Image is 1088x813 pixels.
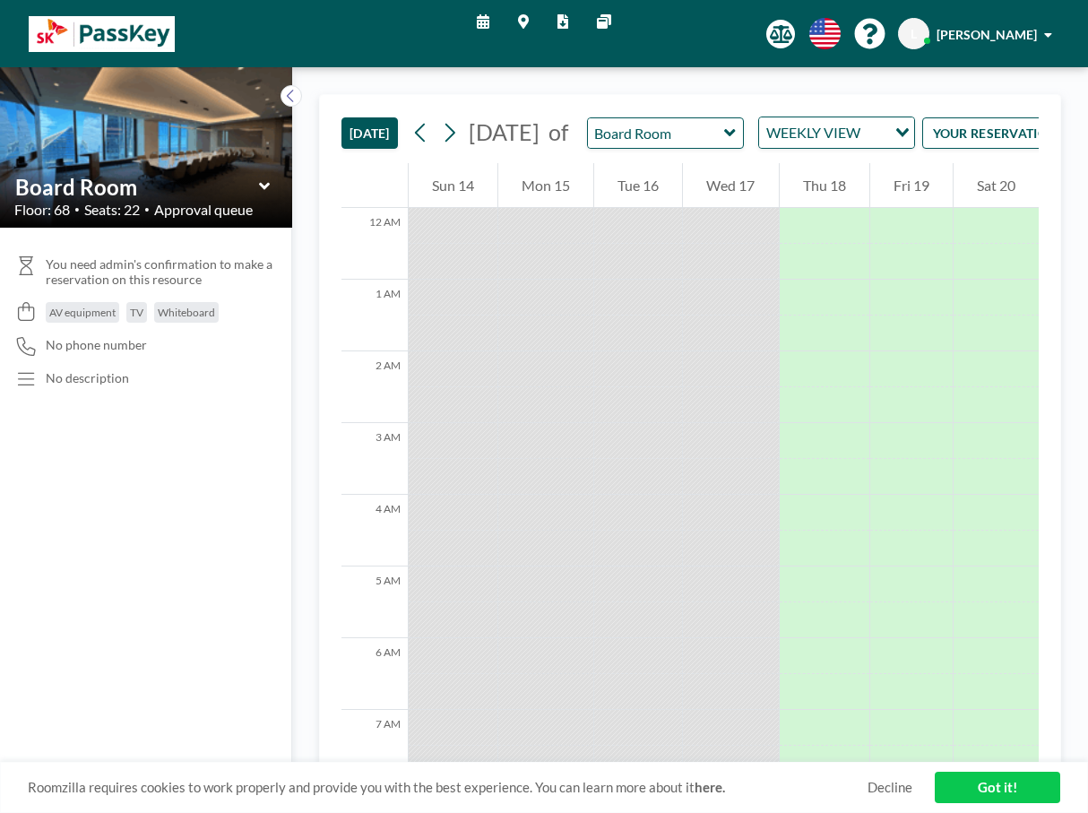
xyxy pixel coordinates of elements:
div: 6 AM [341,638,408,710]
span: TV [130,306,143,319]
div: Wed 17 [683,163,778,208]
div: No description [46,370,129,386]
span: • [144,203,150,215]
a: here. [695,779,725,795]
img: organization-logo [29,16,175,52]
input: Search for option [866,121,885,144]
span: [DATE] [469,118,540,145]
div: 2 AM [341,351,408,423]
div: 1 AM [341,280,408,351]
div: 5 AM [341,567,408,638]
div: Mon 15 [498,163,593,208]
span: L [911,26,917,42]
span: • [74,203,80,215]
span: Approval queue [154,201,253,219]
span: [PERSON_NAME] [937,27,1037,42]
span: Seats: 22 [84,201,140,219]
span: You need admin's confirmation to make a reservation on this resource [46,256,278,288]
button: [DATE] [341,117,398,149]
span: Roomzilla requires cookies to work properly and provide you with the best experience. You can lea... [28,779,868,796]
a: Decline [868,779,912,796]
span: of [548,118,568,146]
a: Got it! [935,772,1060,803]
input: Board Room [15,174,259,200]
div: Search for option [759,117,914,148]
div: Tue 16 [594,163,682,208]
span: AV equipment [49,306,116,319]
input: Board Room [588,118,725,148]
span: WEEKLY VIEW [763,121,864,144]
span: No phone number [46,337,147,353]
div: Thu 18 [780,163,869,208]
span: Floor: 68 [14,201,70,219]
div: 4 AM [341,495,408,567]
div: Sun 14 [409,163,497,208]
span: Whiteboard [158,306,215,319]
div: 3 AM [341,423,408,495]
div: 7 AM [341,710,408,782]
div: Sat 20 [954,163,1039,208]
div: Fri 19 [870,163,953,208]
div: 12 AM [341,208,408,280]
